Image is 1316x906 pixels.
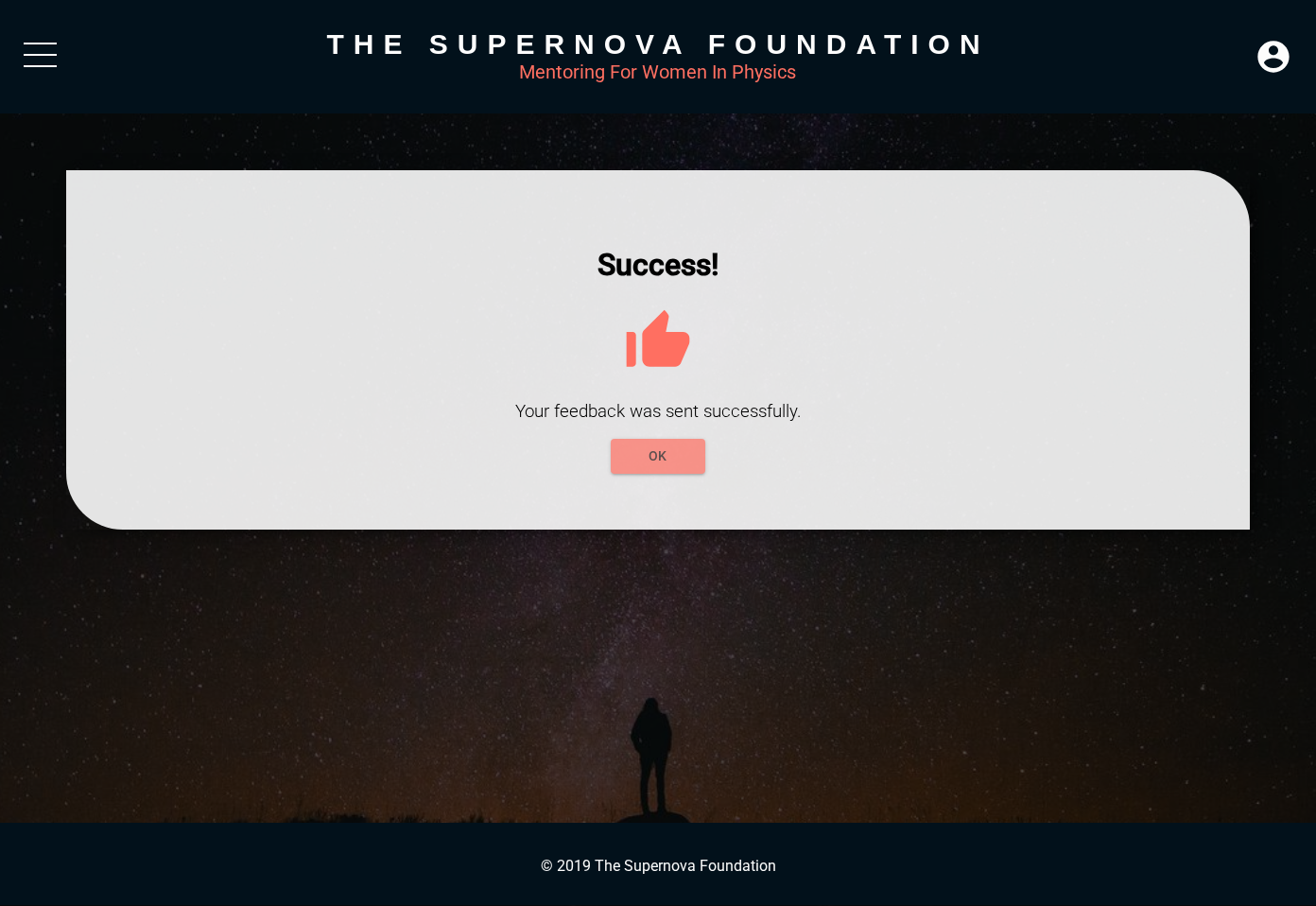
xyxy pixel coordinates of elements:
div: Mentoring For Women In Physics [66,61,1251,83]
h1: Success! [123,247,1194,283]
button: OK [611,439,705,474]
p: © 2019 The Supernova Foundation [19,857,1297,875]
h3: Your feedback was sent successfully. [123,401,1194,422]
div: The Supernova Foundation [66,28,1251,61]
span: OK [626,444,690,468]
